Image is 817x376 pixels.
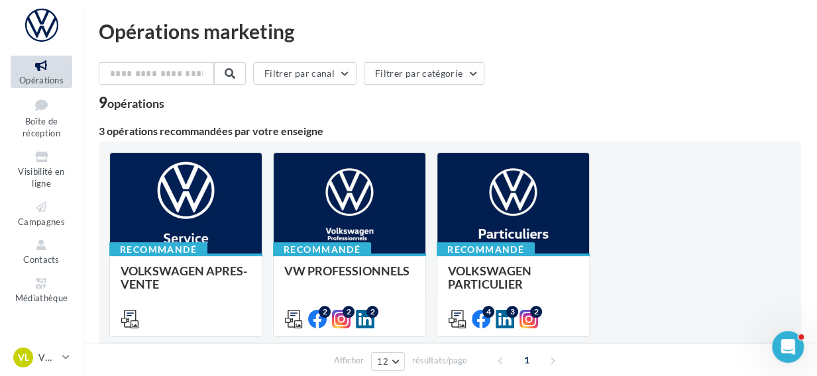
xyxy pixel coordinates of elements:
div: 3 [506,306,518,318]
div: 2 [366,306,378,318]
span: VOLKSWAGEN PARTICULIER [448,263,531,291]
a: VL VW LAON [11,345,72,370]
div: 2 [319,306,331,318]
button: Filtrer par catégorie [364,62,484,85]
span: Visibilité en ligne [18,166,64,189]
span: Contacts [23,254,60,265]
span: Opérations [19,75,64,85]
div: opérations [107,97,164,109]
button: Filtrer par canal [253,62,356,85]
span: Campagnes [18,216,65,227]
span: Médiathèque [15,293,68,303]
a: Contacts [11,235,72,267]
span: Boîte de réception [23,116,60,139]
div: 9 [99,95,164,110]
span: VW PROFESSIONNELS [284,263,409,278]
iframe: Intercom live chat [772,331,804,363]
div: 2 [343,306,354,318]
span: VOLKSWAGEN APRES-VENTE [121,263,247,291]
button: 12 [371,352,405,371]
a: Opérations [11,56,72,88]
div: 3 opérations recommandées par votre enseigne [99,126,801,136]
div: Recommandé [273,242,371,257]
a: Médiathèque [11,273,72,306]
p: VW LAON [38,351,57,364]
div: Opérations marketing [99,21,801,41]
span: VL [18,351,29,364]
div: Recommandé [437,242,535,257]
div: 4 [482,306,494,318]
span: résultats/page [412,354,467,367]
span: 1 [516,350,537,371]
a: Campagnes [11,197,72,230]
span: 12 [377,356,388,367]
div: Recommandé [109,242,207,257]
span: Afficher [334,354,364,367]
a: Boîte de réception [11,93,72,142]
div: 2 [530,306,542,318]
a: Visibilité en ligne [11,147,72,192]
